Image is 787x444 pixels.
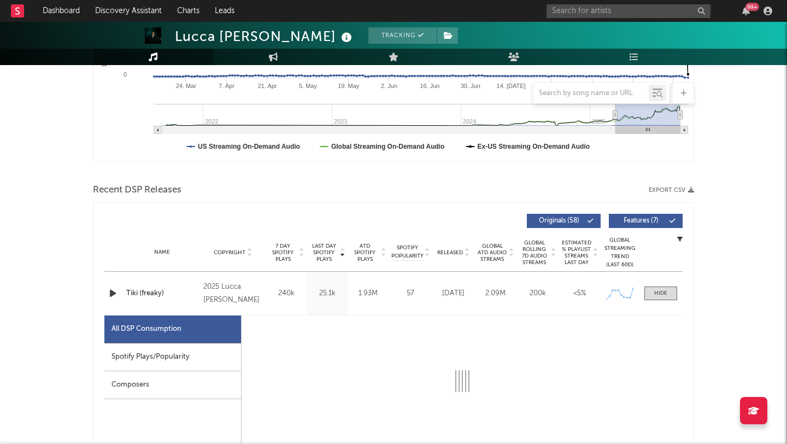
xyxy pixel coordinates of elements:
[198,143,300,150] text: US Streaming On-Demand Audio
[104,371,241,399] div: Composers
[368,27,437,44] button: Tracking
[609,214,683,228] button: Features(7)
[561,288,598,299] div: <5%
[350,288,386,299] div: 1.93M
[331,143,445,150] text: Global Streaming On-Demand Audio
[214,249,245,256] span: Copyright
[527,214,601,228] button: Originals(58)
[104,316,241,343] div: All DSP Consumption
[437,249,463,256] span: Released
[519,239,549,266] span: Global Rolling 7D Audio Streams
[126,288,198,299] a: Tiki (freaky)
[477,288,514,299] div: 2.09M
[478,143,590,150] text: Ex-US Streaming On-Demand Audio
[533,89,649,98] input: Search by song name or URL
[391,244,424,260] span: Spotify Popularity
[350,243,379,262] span: ATD Spotify Plays
[603,236,636,269] div: Global Streaming Trend (Last 60D)
[745,3,759,11] div: 99 +
[203,281,263,307] div: 2025 Lucca [PERSON_NAME]
[104,343,241,371] div: Spotify Plays/Popularity
[124,71,127,78] text: 0
[268,243,297,262] span: 7 Day Spotify Plays
[175,27,355,45] div: Lucca [PERSON_NAME]
[309,243,338,262] span: Last Day Spotify Plays
[649,187,694,194] button: Export CSV
[534,218,584,224] span: Originals ( 58 )
[111,323,181,336] div: All DSP Consumption
[309,288,345,299] div: 25.1k
[93,184,181,197] span: Recent DSP Releases
[742,7,750,15] button: 99+
[435,288,472,299] div: [DATE]
[519,288,556,299] div: 200k
[477,243,507,262] span: Global ATD Audio Streams
[391,288,430,299] div: 57
[126,248,198,256] div: Name
[616,218,666,224] span: Features ( 7 )
[547,4,710,18] input: Search for artists
[268,288,304,299] div: 240k
[561,239,591,266] span: Estimated % Playlist Streams Last Day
